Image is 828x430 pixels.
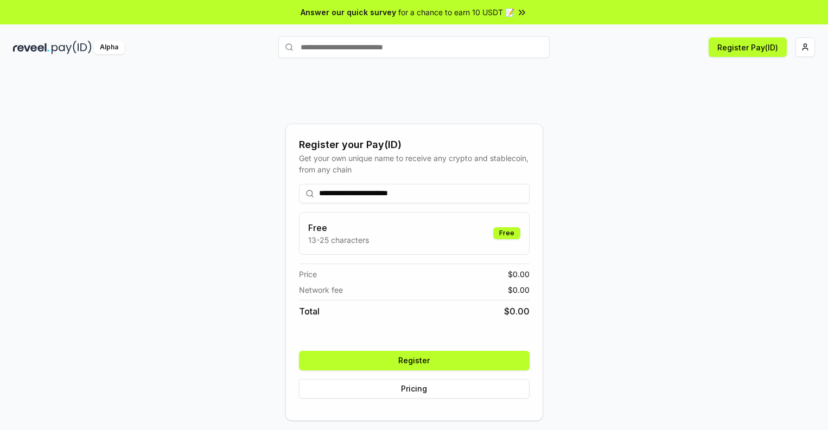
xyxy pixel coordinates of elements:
[398,7,514,18] span: for a chance to earn 10 USDT 📝
[504,305,530,318] span: $ 0.00
[299,284,343,296] span: Network fee
[299,379,530,399] button: Pricing
[508,268,530,280] span: $ 0.00
[94,41,124,54] div: Alpha
[709,37,787,57] button: Register Pay(ID)
[299,351,530,370] button: Register
[299,268,317,280] span: Price
[508,284,530,296] span: $ 0.00
[493,227,520,239] div: Free
[299,137,530,152] div: Register your Pay(ID)
[299,305,320,318] span: Total
[308,221,369,234] h3: Free
[308,234,369,246] p: 13-25 characters
[299,152,530,175] div: Get your own unique name to receive any crypto and stablecoin, from any chain
[52,41,92,54] img: pay_id
[301,7,396,18] span: Answer our quick survey
[13,41,49,54] img: reveel_dark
